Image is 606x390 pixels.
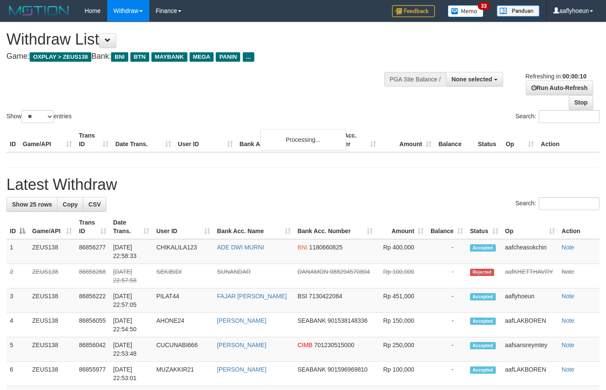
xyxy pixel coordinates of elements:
[474,128,502,152] th: Status
[470,342,496,349] span: Accepted
[376,288,427,313] td: Rp 451,000
[217,317,266,324] a: [PERSON_NAME]
[562,366,575,373] a: Note
[6,4,72,17] img: MOTION_logo.png
[448,5,484,17] img: Button%20Memo.svg
[6,337,29,362] td: 5
[75,337,110,362] td: 86856042
[427,239,467,264] td: -
[110,215,153,239] th: Date Trans.: activate to sort column ascending
[29,337,75,362] td: ZEUS138
[452,76,492,83] span: None selected
[6,31,395,48] h1: Withdraw List
[57,197,83,212] a: Copy
[470,366,496,374] span: Accepted
[153,288,214,313] td: PILAT44
[537,128,600,152] th: Action
[502,215,558,239] th: Op: activate to sort column ascending
[427,313,467,337] td: -
[190,52,214,62] span: MEGA
[427,264,467,288] td: -
[376,337,427,362] td: Rp 250,000
[502,362,558,386] td: aafLAKBOREN
[525,73,586,80] span: Refreshing in:
[298,317,326,324] span: SEABANK
[562,268,575,275] a: Note
[6,128,19,152] th: ID
[562,73,586,80] strong: 00:00:10
[153,239,214,264] td: CHIKALILA123
[309,244,343,251] span: Copy 1180660825 to clipboard
[12,201,52,208] span: Show 25 rows
[562,342,575,348] a: Note
[558,215,600,239] th: Action
[6,110,72,123] label: Show entries
[260,129,346,150] div: Processing...
[384,72,446,87] div: PGA Site Balance /
[330,268,370,275] span: Copy 088294570804 to clipboard
[435,128,474,152] th: Balance
[502,337,558,362] td: aafsansreymtey
[110,264,153,288] td: [DATE] 22:57:58
[112,128,175,152] th: Date Trans.
[516,197,600,210] label: Search:
[298,244,308,251] span: BNI
[6,288,29,313] td: 3
[29,313,75,337] td: ZEUS138
[502,313,558,337] td: aafLAKBOREN
[6,52,395,61] h4: Game: Bank:
[75,264,110,288] td: 86856268
[153,313,214,337] td: AHONE24
[470,269,494,276] span: Rejected
[380,128,435,152] th: Amount
[502,128,537,152] th: Op
[216,52,240,62] span: PANIN
[427,362,467,386] td: -
[376,264,427,288] td: Rp 100,000
[75,362,110,386] td: 86855977
[29,239,75,264] td: ZEUS138
[19,128,75,152] th: Game/API
[516,110,600,123] label: Search:
[83,197,106,212] a: CSV
[314,342,354,348] span: Copy 701230515000 to clipboard
[75,239,110,264] td: 86856277
[470,244,496,252] span: Accepted
[502,264,558,288] td: aafKHETTHAVRY
[376,313,427,337] td: Rp 150,000
[63,201,78,208] span: Copy
[217,342,266,348] a: [PERSON_NAME]
[29,215,75,239] th: Game/API: activate to sort column ascending
[130,52,149,62] span: BTN
[298,268,329,275] span: DANAMON
[497,5,540,17] img: panduan.png
[6,313,29,337] td: 4
[298,366,326,373] span: SEABANK
[324,128,380,152] th: Bank Acc. Number
[88,201,101,208] span: CSV
[562,244,575,251] a: Note
[6,239,29,264] td: 1
[110,313,153,337] td: [DATE] 22:54:50
[29,362,75,386] td: ZEUS138
[217,268,251,275] a: SUNANDAR
[29,288,75,313] td: ZEUS138
[75,215,110,239] th: Trans ID: activate to sort column ascending
[111,52,128,62] span: BNI
[526,81,593,95] a: Run Auto-Refresh
[153,362,214,386] td: MUZAKKIR21
[470,318,496,325] span: Accepted
[75,313,110,337] td: 86856055
[562,293,575,300] a: Note
[562,317,575,324] a: Note
[376,362,427,386] td: Rp 100,000
[470,293,496,300] span: Accepted
[294,215,377,239] th: Bank Acc. Number: activate to sort column ascending
[6,362,29,386] td: 6
[392,5,435,17] img: Feedback.jpg
[539,197,600,210] input: Search:
[467,215,502,239] th: Status: activate to sort column ascending
[243,52,254,62] span: ...
[539,110,600,123] input: Search:
[502,288,558,313] td: aaflyhoeun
